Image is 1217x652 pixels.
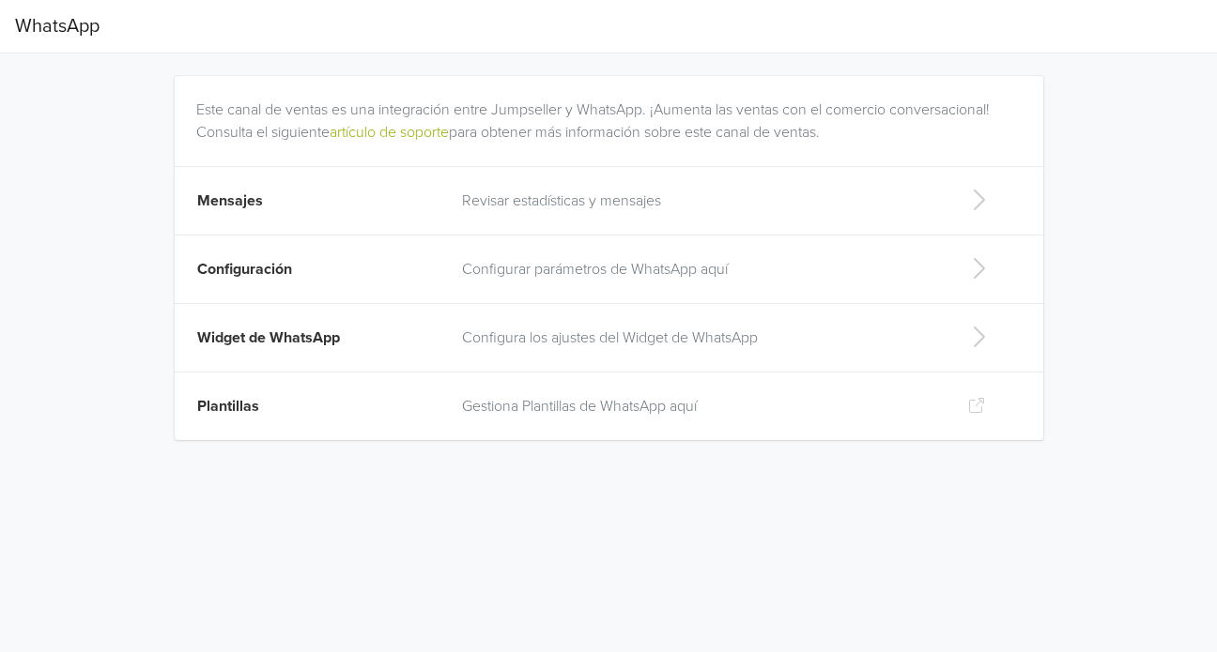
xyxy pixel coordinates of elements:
p: Configura los ajustes del Widget de WhatsApp [462,326,938,349]
p: Gestiona Plantillas de WhatsApp aquí [462,395,938,417]
span: WhatsApp [15,8,100,45]
span: Plantillas [197,397,259,416]
span: Mensajes [197,191,263,210]
p: Revisar estadísticas y mensajes [462,190,938,212]
span: Configuración [197,260,292,279]
div: Este canal de ventas es una integración entre Jumpseller y WhatsApp. ¡Aumenta las ventas con el c... [196,76,1029,144]
span: Widget de WhatsApp [197,328,340,347]
p: Configurar parámetros de WhatsApp aquí [462,258,938,281]
a: artículo de soporte [330,123,449,142]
